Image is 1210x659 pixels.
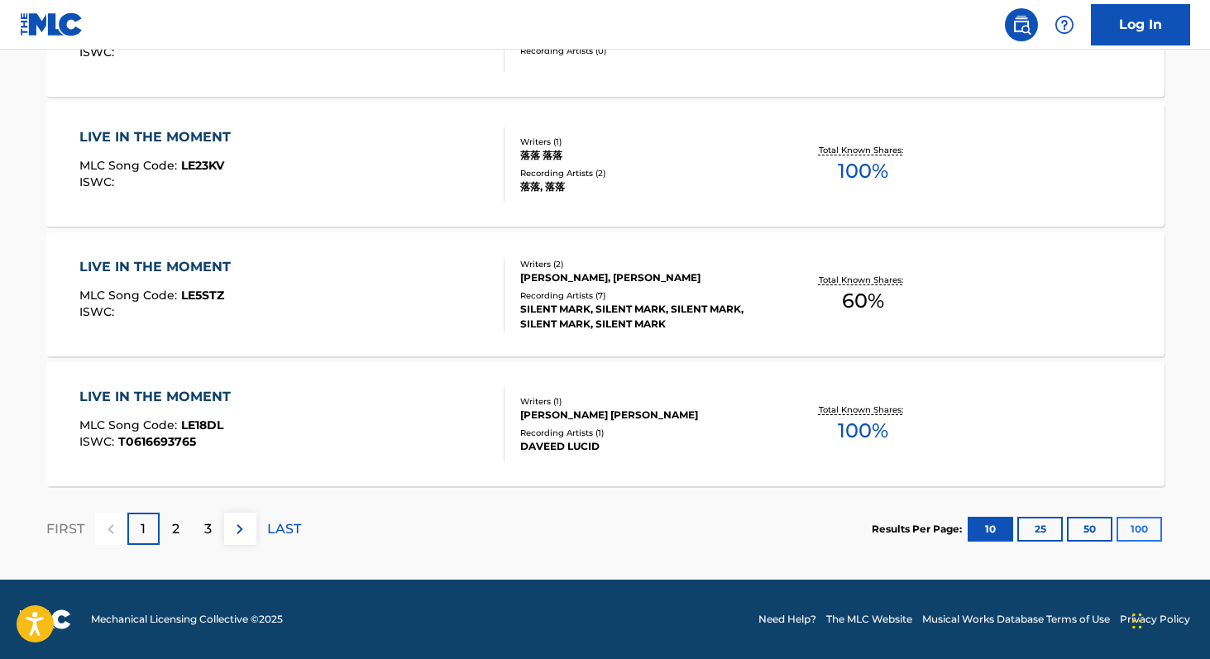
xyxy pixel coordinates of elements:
[204,519,212,539] p: 3
[79,127,239,147] div: LIVE IN THE MOMENT
[267,519,301,539] p: LAST
[79,158,181,173] span: MLC Song Code :
[181,288,224,303] span: LE5STZ
[520,408,770,423] div: [PERSON_NAME] [PERSON_NAME]
[230,519,250,539] img: right
[1017,517,1063,542] button: 25
[520,289,770,302] div: Recording Artists ( 7 )
[838,416,888,446] span: 100 %
[520,270,770,285] div: [PERSON_NAME], [PERSON_NAME]
[1127,580,1210,659] iframe: Chat Widget
[520,179,770,194] div: 落落, 落落
[520,302,770,332] div: SILENT MARK, SILENT MARK, SILENT MARK, SILENT MARK, SILENT MARK
[181,418,223,432] span: LE18DL
[79,45,118,60] span: ISWC :
[520,45,770,57] div: Recording Artists ( 0 )
[872,522,966,537] p: Results Per Page:
[1132,596,1142,646] div: Drag
[79,257,239,277] div: LIVE IN THE MOMENT
[20,12,84,36] img: MLC Logo
[520,258,770,270] div: Writers ( 2 )
[520,427,770,439] div: Recording Artists ( 1 )
[79,288,181,303] span: MLC Song Code :
[520,136,770,148] div: Writers ( 1 )
[922,612,1110,627] a: Musical Works Database Terms of Use
[20,609,71,629] img: logo
[46,519,84,539] p: FIRST
[46,232,1165,356] a: LIVE IN THE MOMENTMLC Song Code:LE5STZISWC:Writers (2)[PERSON_NAME], [PERSON_NAME]Recording Artis...
[181,158,224,173] span: LE23KV
[1005,8,1038,41] a: Public Search
[79,434,118,449] span: ISWC :
[842,286,884,316] span: 60 %
[520,148,770,163] div: 落落 落落
[520,395,770,408] div: Writers ( 1 )
[46,362,1165,486] a: LIVE IN THE MOMENTMLC Song Code:LE18DLISWC:T0616693765Writers (1)[PERSON_NAME] [PERSON_NAME]Recor...
[819,404,907,416] p: Total Known Shares:
[838,156,888,186] span: 100 %
[520,167,770,179] div: Recording Artists ( 2 )
[118,434,196,449] span: T0616693765
[758,612,816,627] a: Need Help?
[79,387,239,407] div: LIVE IN THE MOMENT
[520,439,770,454] div: DAVEED LUCID
[79,174,118,189] span: ISWC :
[968,517,1013,542] button: 10
[1120,612,1190,627] a: Privacy Policy
[79,418,181,432] span: MLC Song Code :
[1067,517,1112,542] button: 50
[1117,517,1162,542] button: 100
[46,103,1165,227] a: LIVE IN THE MOMENTMLC Song Code:LE23KVISWC:Writers (1)落落 落落Recording Artists (2)落落, 落落Total Known...
[1055,15,1074,35] img: help
[141,519,146,539] p: 1
[1048,8,1081,41] div: Help
[826,612,912,627] a: The MLC Website
[91,612,283,627] span: Mechanical Licensing Collective © 2025
[79,304,118,319] span: ISWC :
[172,519,179,539] p: 2
[1091,4,1190,45] a: Log In
[819,274,907,286] p: Total Known Shares:
[1012,15,1031,35] img: search
[819,144,907,156] p: Total Known Shares:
